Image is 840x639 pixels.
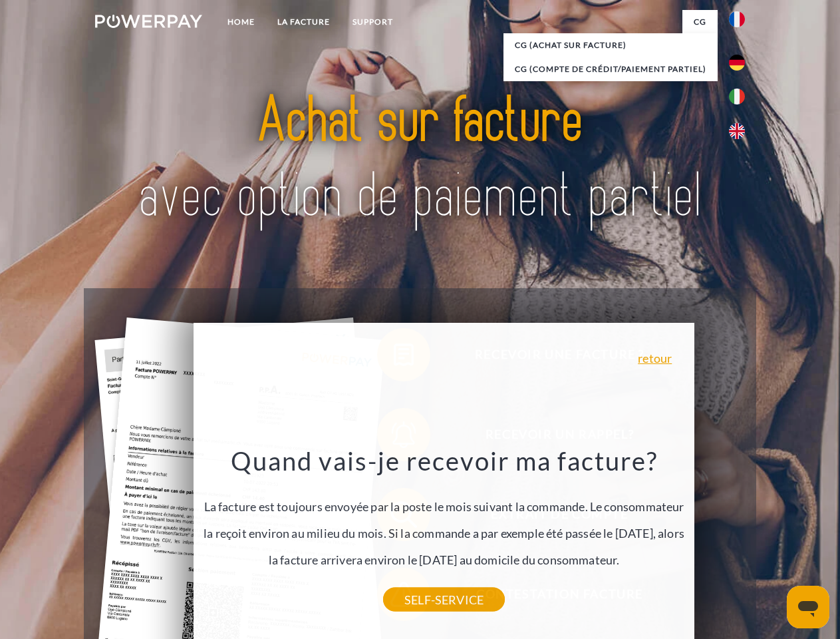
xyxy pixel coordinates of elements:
img: it [729,89,745,105]
img: fr [729,11,745,27]
a: Home [216,10,266,34]
a: Support [341,10,404,34]
a: CG (Compte de crédit/paiement partiel) [503,57,718,81]
a: CG [682,10,718,34]
a: retour [638,352,672,364]
img: title-powerpay_fr.svg [127,64,713,255]
img: de [729,55,745,71]
a: CG (achat sur facture) [503,33,718,57]
iframe: Button to launch messaging window [787,586,829,628]
a: LA FACTURE [266,10,341,34]
div: La facture est toujours envoyée par la poste le mois suivant la commande. Le consommateur la reço... [202,445,687,600]
a: SELF-SERVICE [383,588,505,612]
h3: Quand vais-je recevoir ma facture? [202,445,687,477]
img: logo-powerpay-white.svg [95,15,202,28]
img: en [729,123,745,139]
